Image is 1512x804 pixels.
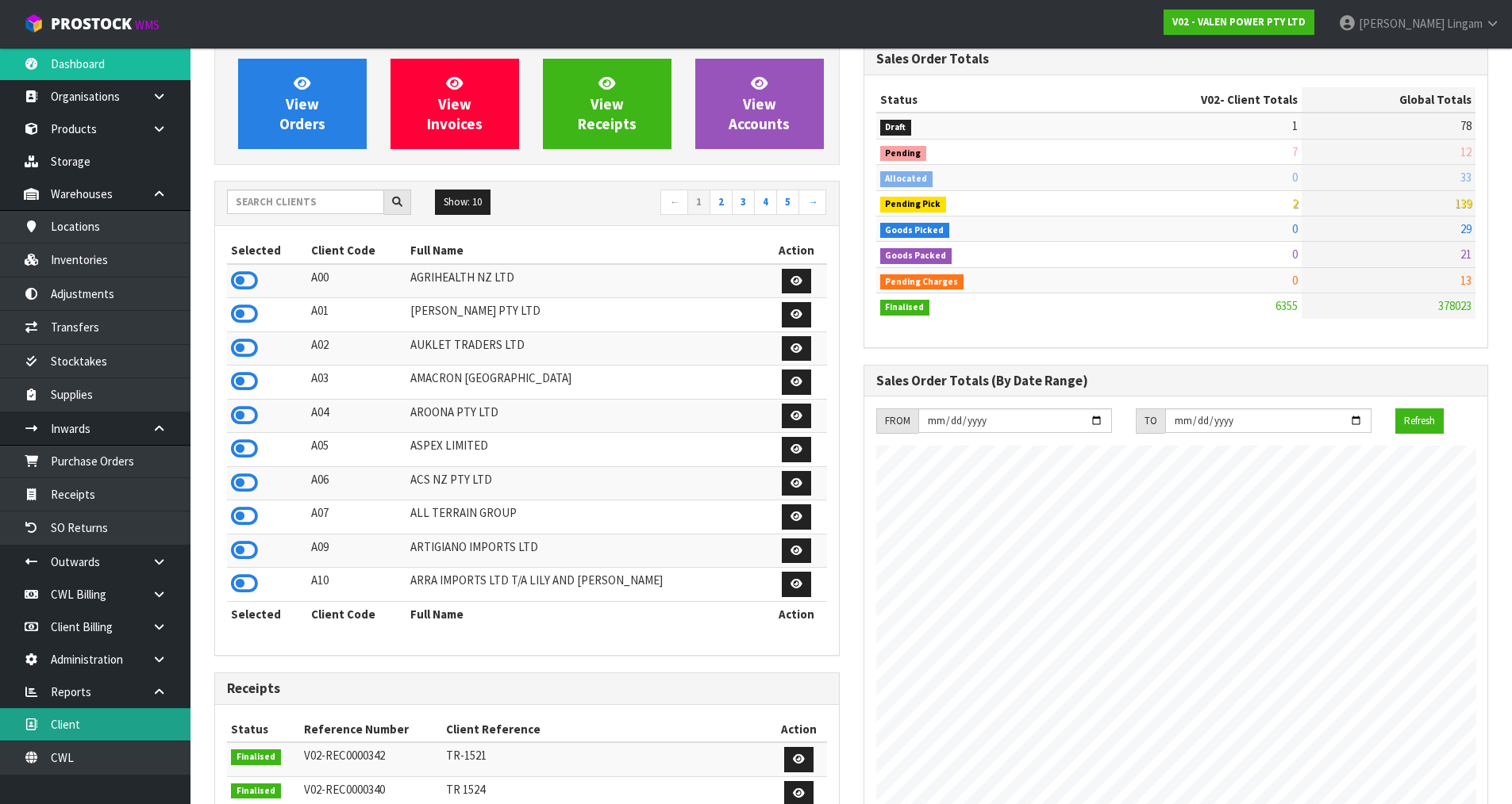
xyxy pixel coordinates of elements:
[227,190,384,214] input: Search clients
[880,197,947,212] span: Pending Pick
[442,717,771,742] th: Client Reference
[307,298,407,332] td: A01
[300,717,443,742] th: Reference Number
[1447,16,1483,31] span: Lingam
[767,601,827,626] th: Action
[406,466,766,500] td: ACS NZ PTY LTD
[307,534,407,568] td: A09
[227,717,300,742] th: Status
[307,264,407,298] td: A00
[446,782,485,797] span: TR 1524
[1460,221,1472,236] span: 29
[135,17,160,33] small: WMS
[279,74,325,133] span: View Orders
[435,190,491,215] button: Show: 10
[695,59,824,149] a: ViewAccounts
[307,466,407,500] td: A06
[406,500,766,534] td: ALL TERRAIN GROUP
[539,190,827,217] nav: Page navigation
[1455,196,1472,211] span: 139
[406,433,766,467] td: ASPEX LIMITED
[1438,298,1472,313] span: 378023
[24,13,44,33] img: cube-alt.png
[1292,273,1298,288] span: 0
[304,748,385,763] span: V02-REC0000342
[1292,221,1298,236] span: 0
[1460,273,1472,288] span: 13
[880,248,952,264] span: Goods Packed
[304,782,385,797] span: V02-REC0000340
[732,190,755,215] a: 3
[880,300,930,316] span: Finalised
[1460,247,1472,262] span: 21
[51,13,132,34] span: ProStock
[307,331,407,366] td: A02
[1292,144,1298,159] span: 7
[307,399,407,433] td: A04
[406,399,766,433] td: AROONA PTY LTD
[880,171,933,187] span: Allocated
[1164,10,1314,35] a: V02 - VALEN POWER PTY LTD
[406,601,766,626] th: Full Name
[406,331,766,366] td: AUKLET TRADERS LTD
[543,59,671,149] a: ViewReceipts
[1359,16,1445,31] span: [PERSON_NAME]
[876,52,1476,67] h3: Sales Order Totals
[446,748,487,763] span: TR-1521
[238,59,367,149] a: ViewOrders
[406,238,766,263] th: Full Name
[391,59,519,149] a: ViewInvoices
[798,190,826,215] a: →
[710,190,733,215] a: 2
[227,681,827,696] h3: Receipts
[1395,408,1444,434] button: Refresh
[1302,87,1475,113] th: Global Totals
[880,146,927,162] span: Pending
[307,568,407,602] td: A10
[687,190,710,215] a: 1
[771,717,827,742] th: Action
[307,601,407,626] th: Client Code
[1136,408,1165,434] div: TO
[1292,247,1298,262] span: 0
[1292,196,1298,211] span: 2
[227,238,307,263] th: Selected
[1275,298,1298,313] span: 6355
[307,500,407,534] td: A07
[406,298,766,332] td: [PERSON_NAME] PTY LTD
[406,366,766,400] td: AMACRON [GEOGRAPHIC_DATA]
[406,568,766,602] td: ARRA IMPORTS LTD T/A LILY AND [PERSON_NAME]
[729,74,790,133] span: View Accounts
[231,749,281,765] span: Finalised
[227,601,307,626] th: Selected
[1292,170,1298,185] span: 0
[307,238,407,263] th: Client Code
[876,373,1476,389] h3: Sales Order Totals (By Date Range)
[1460,118,1472,133] span: 78
[307,433,407,467] td: A05
[427,74,483,133] span: View Invoices
[307,366,407,400] td: A03
[231,783,281,799] span: Finalised
[880,223,950,239] span: Goods Picked
[1075,87,1302,113] th: - Client Totals
[1460,170,1472,185] span: 33
[578,74,637,133] span: View Receipts
[880,274,964,290] span: Pending Charges
[880,120,912,136] span: Draft
[406,264,766,298] td: AGRIHEALTH NZ LTD
[1460,144,1472,159] span: 12
[754,190,777,215] a: 4
[1292,118,1298,133] span: 1
[876,87,1075,113] th: Status
[1172,15,1306,29] strong: V02 - VALEN POWER PTY LTD
[660,190,688,215] a: ←
[876,408,918,434] div: FROM
[776,190,799,215] a: 5
[767,238,827,263] th: Action
[406,534,766,568] td: ARTIGIANO IMPORTS LTD
[1201,92,1220,107] span: V02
